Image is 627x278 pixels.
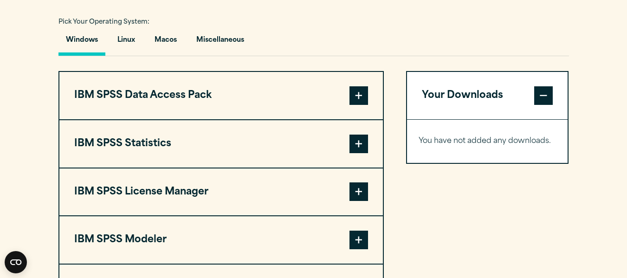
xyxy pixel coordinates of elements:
[5,251,27,273] button: Open CMP widget
[58,19,149,25] span: Pick Your Operating System:
[407,72,568,119] button: Your Downloads
[58,29,105,56] button: Windows
[147,29,184,56] button: Macos
[419,135,556,148] p: You have not added any downloads.
[407,119,568,163] div: Your Downloads
[59,216,383,264] button: IBM SPSS Modeler
[110,29,142,56] button: Linux
[189,29,252,56] button: Miscellaneous
[59,72,383,119] button: IBM SPSS Data Access Pack
[59,168,383,216] button: IBM SPSS License Manager
[59,120,383,168] button: IBM SPSS Statistics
